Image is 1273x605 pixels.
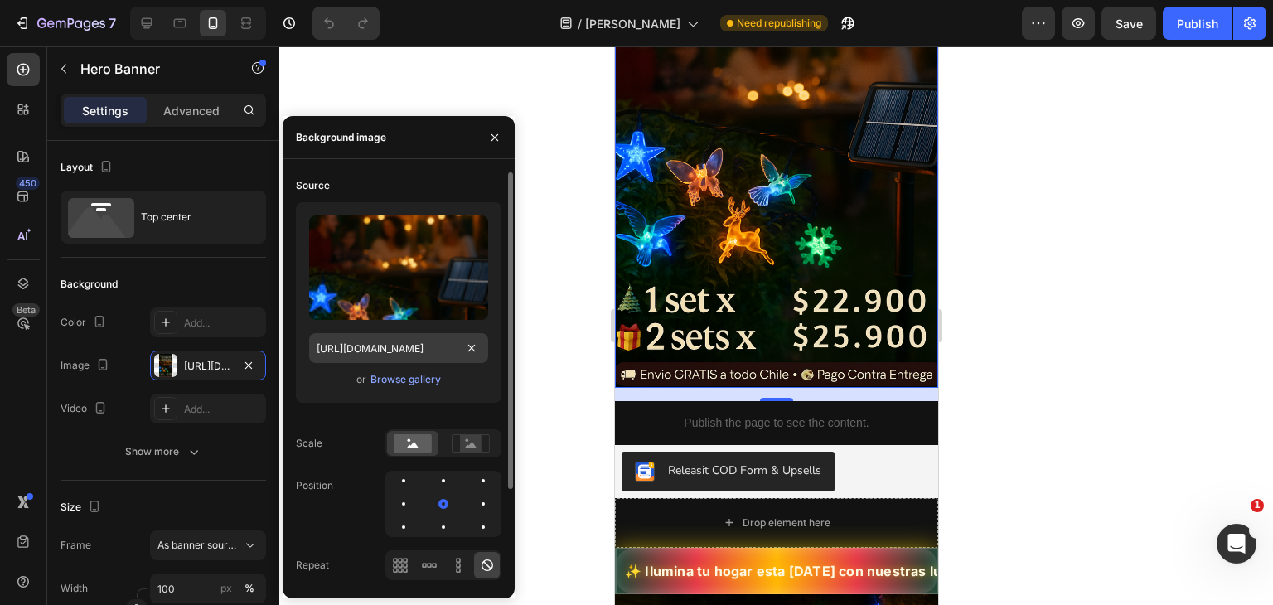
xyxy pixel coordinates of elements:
[61,581,88,596] label: Width
[61,496,104,519] div: Size
[61,398,110,420] div: Video
[1177,15,1218,32] div: Publish
[244,581,254,596] div: %
[309,215,488,320] img: preview-image
[1116,17,1143,31] span: Save
[184,359,232,374] div: [URL][DOMAIN_NAME]
[737,16,821,31] span: Need republishing
[150,574,266,603] input: px%
[80,59,221,79] p: Hero Banner
[109,13,116,33] p: 7
[216,578,236,598] button: %
[150,530,266,560] button: As banner source
[61,355,113,377] div: Image
[61,277,118,292] div: Background
[578,15,582,32] span: /
[585,15,680,32] span: [PERSON_NAME]
[61,538,91,553] label: Frame
[16,177,40,190] div: 450
[157,538,239,553] span: As banner source
[240,578,259,598] button: px
[61,157,116,179] div: Layout
[184,316,262,331] div: Add...
[296,178,330,193] div: Source
[61,312,109,334] div: Color
[1217,524,1256,564] iframe: Intercom live chat
[141,198,242,236] div: Top center
[312,7,380,40] div: Undo/Redo
[356,370,366,390] span: or
[7,7,123,40] button: 7
[296,130,386,145] div: Background image
[12,303,40,317] div: Beta
[1101,7,1156,40] button: Save
[1163,7,1232,40] button: Publish
[296,558,329,573] div: Repeat
[125,443,202,460] div: Show more
[296,436,322,451] div: Scale
[615,46,938,605] iframe: Design area
[163,102,220,119] p: Advanced
[309,333,488,363] input: https://example.com/image.jpg
[370,371,442,388] button: Browse gallery
[61,437,266,467] button: Show more
[184,402,262,417] div: Add...
[370,372,441,387] div: Browse gallery
[296,478,333,493] div: Position
[1251,499,1264,512] span: 1
[82,102,128,119] p: Settings
[220,581,232,596] div: px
